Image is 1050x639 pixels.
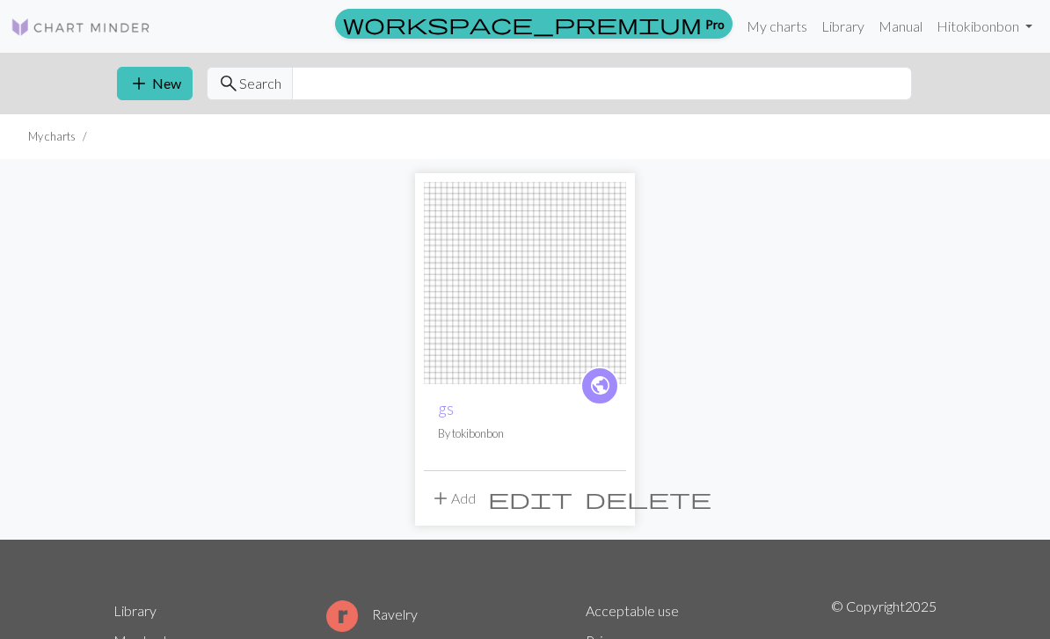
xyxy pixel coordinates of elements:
[335,9,733,39] a: Pro
[424,272,626,289] a: gs
[430,486,451,511] span: add
[218,71,239,96] span: search
[589,368,611,403] i: public
[117,67,193,100] button: New
[239,73,281,94] span: Search
[482,482,579,515] button: Edit
[740,9,814,44] a: My charts
[424,182,626,384] img: gs
[438,398,454,418] a: gs
[586,602,679,619] a: Acceptable use
[424,482,482,515] button: Add
[113,602,157,619] a: Library
[488,486,572,511] span: edit
[589,372,611,399] span: public
[814,9,871,44] a: Library
[871,9,930,44] a: Manual
[488,488,572,509] i: Edit
[326,600,358,632] img: Ravelry logo
[326,606,418,622] a: Ravelry
[28,128,76,145] li: My charts
[585,486,711,511] span: delete
[580,367,619,405] a: public
[930,9,1039,44] a: Hitokibonbon
[128,71,149,96] span: add
[438,425,612,442] p: By tokibonbon
[11,17,151,38] img: Logo
[579,482,718,515] button: Delete
[343,11,702,36] span: workspace_premium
